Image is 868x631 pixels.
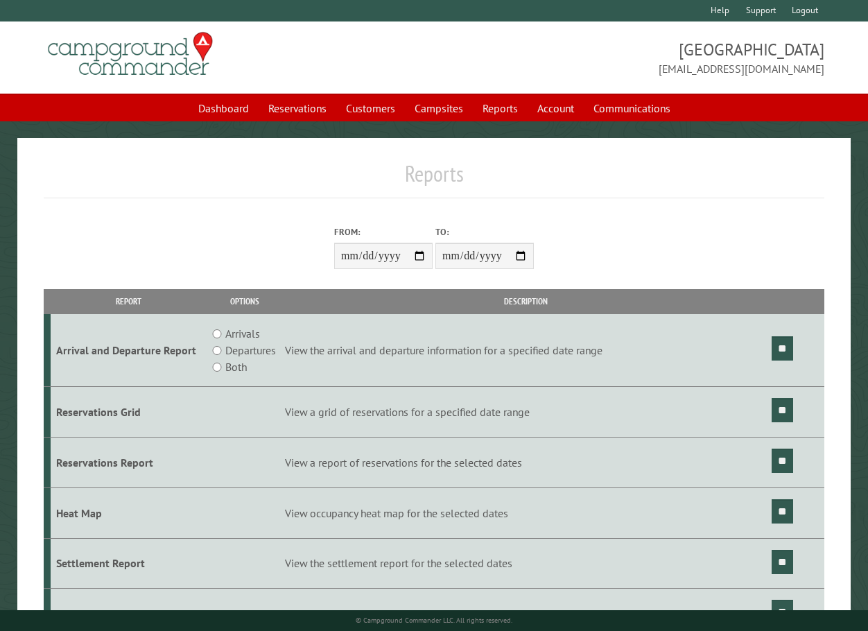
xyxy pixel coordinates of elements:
[207,289,282,313] th: Options
[283,538,770,589] td: View the settlement report for the selected dates
[356,616,512,625] small: © Campground Commander LLC. All rights reserved.
[190,95,257,121] a: Dashboard
[283,314,770,387] td: View the arrival and departure information for a specified date range
[44,27,217,81] img: Campground Commander
[283,387,770,438] td: View a grid of reservations for a specified date range
[51,387,207,438] td: Reservations Grid
[225,325,260,342] label: Arrivals
[51,437,207,487] td: Reservations Report
[529,95,582,121] a: Account
[283,487,770,538] td: View occupancy heat map for the selected dates
[225,358,247,375] label: Both
[334,225,433,239] label: From:
[51,314,207,387] td: Arrival and Departure Report
[585,95,679,121] a: Communications
[435,225,534,239] label: To:
[260,95,335,121] a: Reservations
[51,538,207,589] td: Settlement Report
[51,487,207,538] td: Heat Map
[283,437,770,487] td: View a report of reservations for the selected dates
[474,95,526,121] a: Reports
[434,38,824,77] span: [GEOGRAPHIC_DATA] [EMAIL_ADDRESS][DOMAIN_NAME]
[225,342,276,358] label: Departures
[44,160,825,198] h1: Reports
[51,289,207,313] th: Report
[338,95,403,121] a: Customers
[283,289,770,313] th: Description
[406,95,471,121] a: Campsites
